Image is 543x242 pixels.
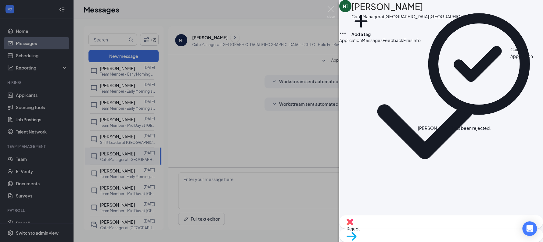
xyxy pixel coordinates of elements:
[339,46,510,217] svg: ChevronDown
[351,12,371,31] svg: Plus
[510,46,543,217] div: Current Application
[403,37,412,43] span: Files
[522,221,537,236] div: Open Intercom Messenger
[351,12,371,37] button: PlusAdd a tag
[418,3,540,125] svg: CheckmarkCircle
[412,37,421,43] span: Info
[339,30,347,37] svg: Ellipses
[343,3,348,9] div: NT
[347,226,360,231] span: Reject
[339,37,362,43] span: Application
[418,125,491,131] div: [PERSON_NAME] has been rejected.
[383,37,403,43] span: Feedback
[362,37,383,43] span: Messages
